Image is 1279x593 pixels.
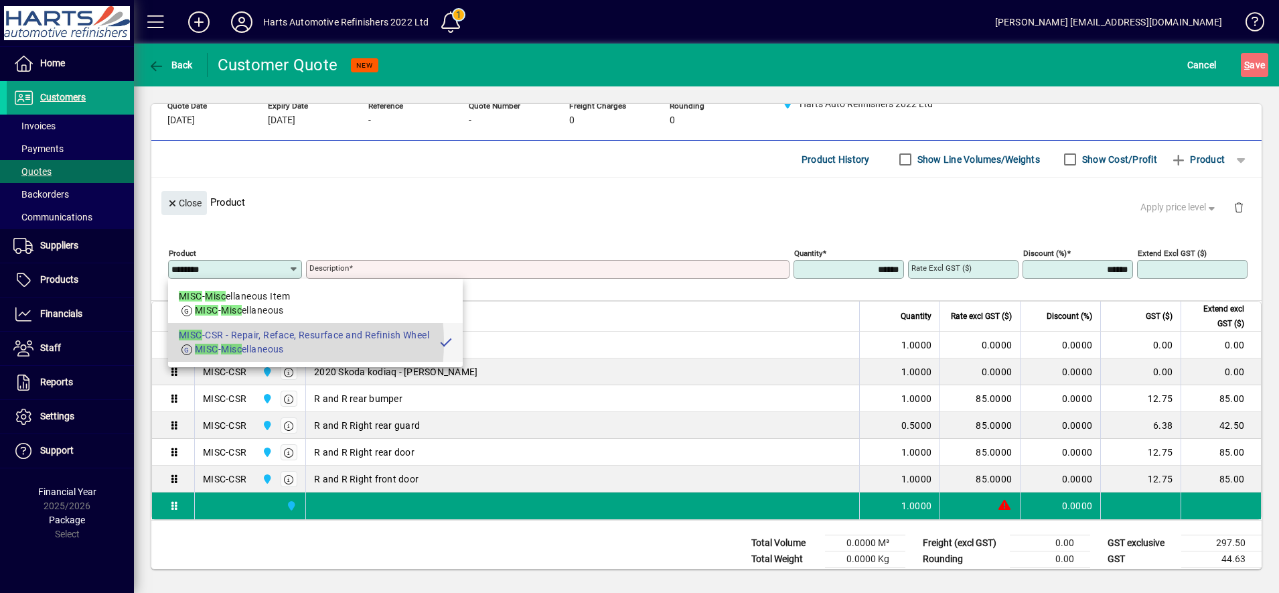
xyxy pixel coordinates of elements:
[901,472,932,486] span: 1.0000
[314,309,355,324] span: Description
[40,92,86,103] span: Customers
[40,58,65,68] span: Home
[1100,385,1181,412] td: 12.75
[167,192,202,214] span: Close
[1181,358,1261,385] td: 0.00
[1023,249,1067,258] mat-label: Discount (%)
[1100,412,1181,439] td: 6.38
[1181,385,1261,412] td: 85.00
[1020,466,1100,492] td: 0.0000
[995,11,1222,33] div: [PERSON_NAME] [EMAIL_ADDRESS][DOMAIN_NAME]
[263,11,429,33] div: Harts Automotive Refinishers 2022 Ltd
[1181,568,1262,584] td: 342.13
[745,551,825,568] td: Total Weight
[7,115,134,137] a: Invoices
[314,338,403,352] span: Claim / Ref #111549
[948,419,1012,432] div: 85.0000
[1010,551,1090,568] td: 0.00
[1020,439,1100,466] td: 0.0000
[1020,332,1100,358] td: 0.0000
[13,212,92,222] span: Communications
[13,166,52,177] span: Quotes
[745,535,825,551] td: Total Volume
[1181,412,1261,439] td: 42.50
[1010,535,1090,551] td: 0.00
[40,274,78,285] span: Products
[1187,54,1217,76] span: Cancel
[1100,439,1181,466] td: 12.75
[40,308,82,319] span: Financials
[1223,201,1255,213] app-page-header-button: Delete
[1101,568,1181,584] td: GST inclusive
[7,206,134,228] a: Communications
[901,499,932,513] span: 1.0000
[1181,439,1261,466] td: 85.00
[825,551,905,568] td: 0.0000 Kg
[911,263,972,273] mat-label: Rate excl GST ($)
[7,229,134,263] a: Suppliers
[1138,249,1207,258] mat-label: Extend excl GST ($)
[7,160,134,183] a: Quotes
[1244,54,1265,76] span: ave
[40,342,61,353] span: Staff
[169,249,196,258] mat-label: Product
[1135,196,1223,220] button: Apply price level
[1020,412,1100,439] td: 0.0000
[1020,385,1100,412] td: 0.0000
[1189,302,1244,331] span: Extend excl GST ($)
[13,143,64,154] span: Payments
[258,445,274,460] span: Harts Auto Refinishers 2022 Ltd
[368,115,371,126] span: -
[1101,535,1181,551] td: GST exclusive
[7,434,134,468] a: Support
[258,365,274,379] span: Harts Auto Refinishers 2022 Ltd
[901,309,931,324] span: Quantity
[314,419,420,432] span: R and R Right rear guard
[258,338,274,352] span: Harts Auto Refinishers 2022 Ltd
[13,121,56,131] span: Invoices
[258,391,274,406] span: Harts Auto Refinishers 2022 Ltd
[314,392,402,405] span: R and R rear bumper
[161,191,207,215] button: Close
[145,53,196,77] button: Back
[948,472,1012,486] div: 85.0000
[40,377,73,387] span: Reports
[1101,551,1181,568] td: GST
[158,196,210,208] app-page-header-button: Close
[40,411,74,421] span: Settings
[356,61,373,70] span: NEW
[258,418,274,433] span: Harts Auto Refinishers 2022 Ltd
[134,53,208,77] app-page-header-button: Back
[203,338,246,352] div: MISC-CSR
[1181,332,1261,358] td: 0.00
[802,149,870,170] span: Product History
[569,115,575,126] span: 0
[948,446,1012,459] div: 85.0000
[258,472,274,486] span: Harts Auto Refinishers 2022 Ltd
[1181,551,1262,568] td: 44.63
[1020,492,1100,519] td: 0.0000
[49,515,85,525] span: Package
[1181,466,1261,492] td: 85.00
[901,338,932,352] span: 1.0000
[1235,3,1262,46] a: Knowledge Base
[177,10,220,34] button: Add
[1100,358,1181,385] td: 0.00
[268,115,295,126] span: [DATE]
[825,535,905,551] td: 0.0000 M³
[796,147,875,172] button: Product History
[220,10,263,34] button: Profile
[283,499,298,513] span: Harts Auto Refinishers 2022 Ltd
[309,279,779,293] mat-error: Required
[309,263,349,273] mat-label: Description
[901,446,932,459] span: 1.0000
[1100,332,1181,358] td: 0.00
[203,365,246,379] div: MISC-CSR
[7,400,134,434] a: Settings
[1223,191,1255,223] button: Delete
[40,240,78,251] span: Suppliers
[13,189,69,200] span: Backorders
[167,115,195,126] span: [DATE]
[7,332,134,365] a: Staff
[203,446,246,459] div: MISC-CSR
